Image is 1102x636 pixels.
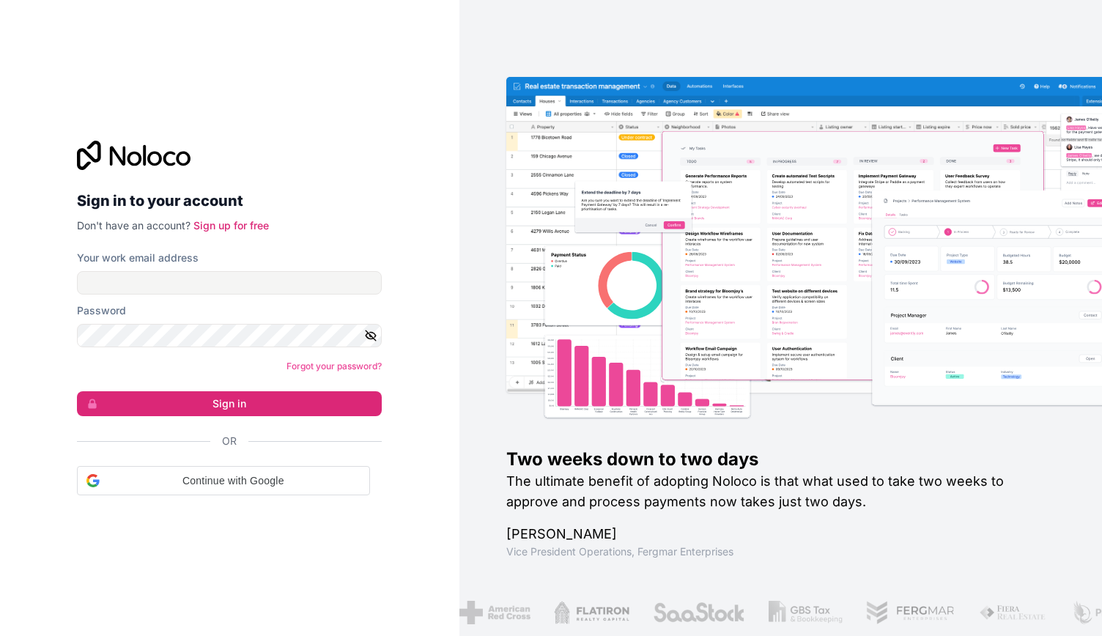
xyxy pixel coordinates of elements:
img: /assets/saastock-C6Zbiodz.png [653,601,745,624]
h2: Sign in to your account [77,188,382,214]
input: Email address [77,271,382,295]
a: Sign up for free [193,219,269,232]
span: Or [222,434,237,448]
h2: The ultimate benefit of adopting Noloco is that what used to take two weeks to approve and proces... [506,471,1055,512]
h1: Two weeks down to two days [506,448,1055,471]
h1: Vice President Operations , Fergmar Enterprises [506,544,1055,559]
input: Password [77,324,382,347]
label: Password [77,303,126,318]
span: Don't have an account? [77,219,191,232]
h1: [PERSON_NAME] [506,524,1055,544]
img: /assets/flatiron-C8eUkumj.png [554,601,630,624]
img: /assets/gbstax-C-GtDUiK.png [769,601,843,624]
span: Continue with Google [106,473,360,489]
img: /assets/fergmar-CudnrXN5.png [866,601,955,624]
label: Your work email address [77,251,199,265]
img: /assets/fiera-fwj2N5v4.png [979,601,1048,624]
a: Forgot your password? [286,360,382,371]
div: Continue with Google [77,466,370,495]
button: Sign in [77,391,382,416]
img: /assets/american-red-cross-BAupjrZR.png [459,601,530,624]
